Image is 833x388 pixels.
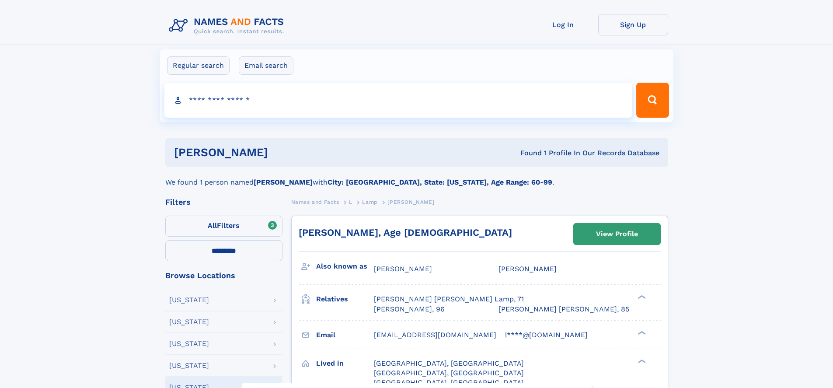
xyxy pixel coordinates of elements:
div: ❯ [636,330,646,336]
div: Found 1 Profile In Our Records Database [394,148,659,158]
a: [PERSON_NAME] [PERSON_NAME] Lamp, 71 [374,294,524,304]
span: [GEOGRAPHIC_DATA], [GEOGRAPHIC_DATA] [374,378,524,387]
span: [GEOGRAPHIC_DATA], [GEOGRAPHIC_DATA] [374,359,524,367]
label: Filters [165,216,282,237]
a: L [349,196,352,207]
b: [PERSON_NAME] [254,178,313,186]
h3: Lived in [316,356,374,371]
label: Email search [239,56,293,75]
a: [PERSON_NAME], Age [DEMOGRAPHIC_DATA] [299,227,512,238]
a: Names and Facts [291,196,339,207]
a: Log In [528,14,598,35]
div: ❯ [636,294,646,300]
div: [US_STATE] [169,362,209,369]
h3: Email [316,328,374,343]
a: [PERSON_NAME], 96 [374,304,445,314]
div: ❯ [636,358,646,364]
span: [GEOGRAPHIC_DATA], [GEOGRAPHIC_DATA] [374,369,524,377]
h3: Relatives [316,292,374,307]
label: Regular search [167,56,230,75]
div: Browse Locations [165,272,282,280]
span: All [208,221,217,230]
div: Filters [165,198,282,206]
span: [PERSON_NAME] [387,199,434,205]
h1: [PERSON_NAME] [174,147,394,158]
a: View Profile [574,224,660,245]
div: [US_STATE] [169,340,209,347]
div: [US_STATE] [169,318,209,325]
div: [US_STATE] [169,297,209,304]
span: [EMAIL_ADDRESS][DOMAIN_NAME] [374,331,496,339]
div: We found 1 person named with . [165,167,668,188]
div: View Profile [596,224,638,244]
a: Sign Up [598,14,668,35]
button: Search Button [636,83,669,118]
img: Logo Names and Facts [165,14,291,38]
span: L [349,199,352,205]
a: Lamp [362,196,377,207]
span: [PERSON_NAME] [498,265,557,273]
span: Lamp [362,199,377,205]
input: search input [164,83,633,118]
a: [PERSON_NAME] [PERSON_NAME], 85 [498,304,629,314]
span: [PERSON_NAME] [374,265,432,273]
b: City: [GEOGRAPHIC_DATA], State: [US_STATE], Age Range: 60-99 [328,178,552,186]
h3: Also known as [316,259,374,274]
